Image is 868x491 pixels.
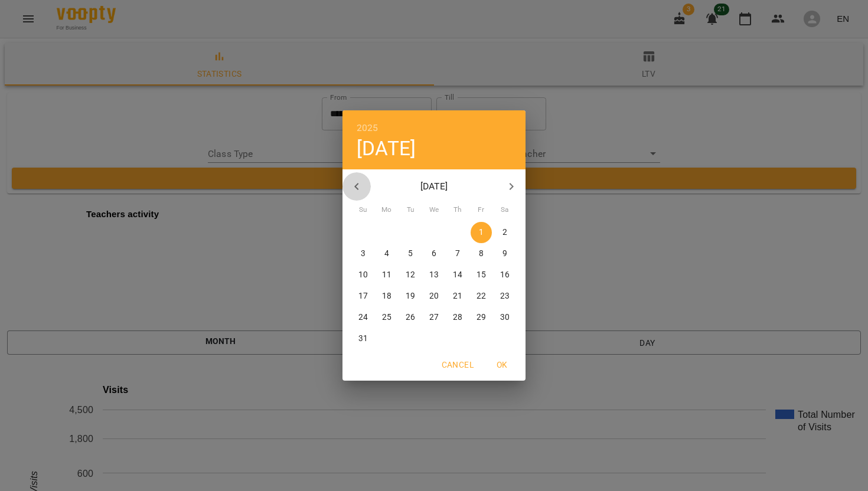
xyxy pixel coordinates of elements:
[447,286,468,307] button: 21
[455,248,460,260] p: 7
[382,269,391,281] p: 11
[376,286,397,307] button: 18
[502,227,507,238] p: 2
[471,307,492,328] button: 29
[361,248,366,260] p: 3
[423,286,445,307] button: 20
[500,290,510,302] p: 23
[429,312,439,323] p: 27
[423,264,445,286] button: 13
[406,269,415,281] p: 12
[406,290,415,302] p: 19
[471,222,492,243] button: 1
[479,248,484,260] p: 8
[357,136,416,161] button: [DATE]
[500,312,510,323] p: 30
[358,333,368,345] p: 31
[384,248,389,260] p: 4
[447,204,468,216] span: Th
[400,264,421,286] button: 12
[471,204,492,216] span: Fr
[429,269,439,281] p: 13
[400,307,421,328] button: 26
[357,120,378,136] button: 2025
[376,204,397,216] span: Mo
[471,286,492,307] button: 22
[479,227,484,238] p: 1
[471,243,492,264] button: 8
[488,358,516,372] span: OK
[437,354,478,375] button: Cancel
[353,243,374,264] button: 3
[447,243,468,264] button: 7
[358,312,368,323] p: 24
[500,269,510,281] p: 16
[477,312,486,323] p: 29
[453,269,462,281] p: 14
[358,269,368,281] p: 10
[494,307,515,328] button: 30
[494,286,515,307] button: 23
[353,307,374,328] button: 24
[477,269,486,281] p: 15
[358,290,368,302] p: 17
[353,204,374,216] span: Su
[382,290,391,302] p: 18
[494,264,515,286] button: 16
[423,307,445,328] button: 27
[502,248,507,260] p: 9
[406,312,415,323] p: 26
[494,204,515,216] span: Sa
[477,290,486,302] p: 22
[447,307,468,328] button: 28
[382,312,391,323] p: 25
[353,264,374,286] button: 10
[400,204,421,216] span: Tu
[371,179,498,194] p: [DATE]
[423,204,445,216] span: We
[376,307,397,328] button: 25
[494,222,515,243] button: 2
[423,243,445,264] button: 6
[453,290,462,302] p: 21
[447,264,468,286] button: 14
[453,312,462,323] p: 28
[494,243,515,264] button: 9
[429,290,439,302] p: 20
[353,286,374,307] button: 17
[432,248,436,260] p: 6
[408,248,413,260] p: 5
[376,243,397,264] button: 4
[353,328,374,349] button: 31
[376,264,397,286] button: 11
[483,354,521,375] button: OK
[400,286,421,307] button: 19
[442,358,474,372] span: Cancel
[400,243,421,264] button: 5
[471,264,492,286] button: 15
